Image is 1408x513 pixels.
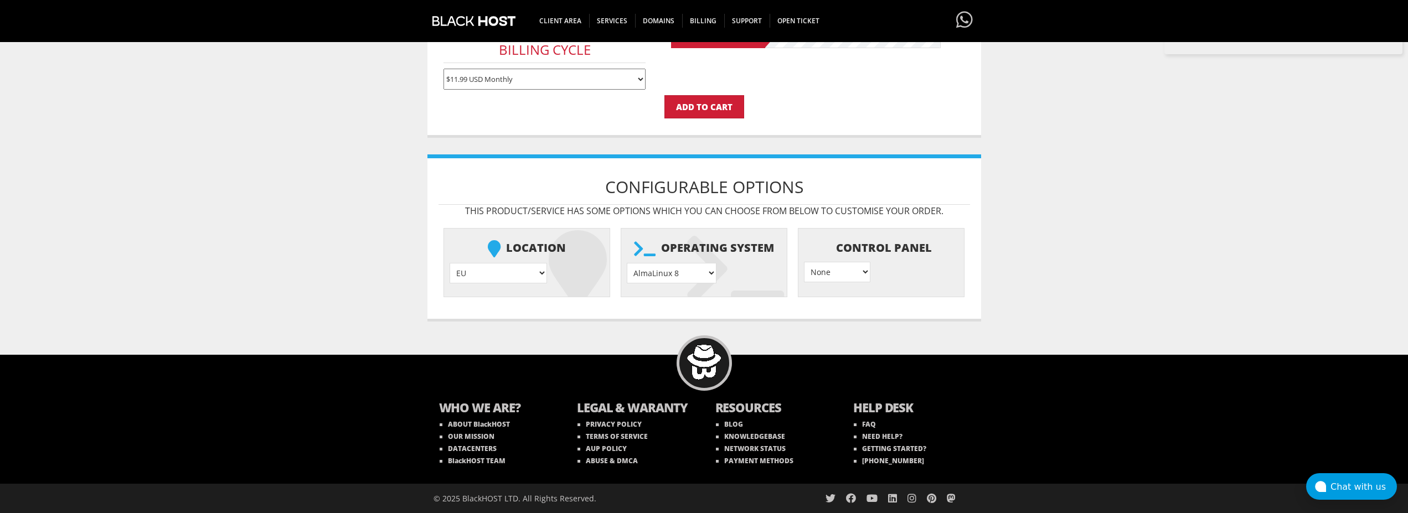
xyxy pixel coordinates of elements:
[664,95,744,118] input: Add to Cart
[440,419,510,429] a: ABOUT BlackHOST
[443,37,646,63] h3: Billing Cycle
[440,432,494,441] a: OUR MISSION
[854,419,876,429] a: FAQ
[577,399,693,418] b: LEGAL & WARANTY
[440,444,497,453] a: DATACENTERS
[450,234,604,263] b: Location
[589,14,636,28] span: SERVICES
[853,399,969,418] b: HELP DESK
[716,456,793,465] a: PAYMENT METHODS
[627,263,716,283] select: } } } } } } } } } } } } } } } } } } } } }
[854,444,926,453] a: GETTING STARTED?
[439,169,970,205] h1: Configurable Options
[804,262,870,282] select: } } } }
[854,432,902,441] a: NEED HELP?
[577,419,642,429] a: PRIVACY POLICY
[627,234,781,263] b: Operating system
[635,14,683,28] span: Domains
[1330,481,1397,492] div: Chat with us
[687,345,721,380] img: BlackHOST mascont, Blacky.
[716,419,743,429] a: BLOG
[724,14,770,28] span: Support
[770,14,827,28] span: Open Ticket
[577,432,648,441] a: TERMS OF SERVICE
[1306,473,1397,500] button: Chat with us
[450,263,547,283] select: } } } } } }
[532,14,590,28] span: CLIENT AREA
[854,456,924,465] a: [PHONE_NUMBER]
[716,432,785,441] a: KNOWLEDGEBASE
[715,399,832,418] b: RESOURCES
[577,456,638,465] a: ABUSE & DMCA
[682,14,725,28] span: Billing
[716,444,786,453] a: NETWORK STATUS
[434,484,699,513] div: © 2025 BlackHOST LTD. All Rights Reserved.
[804,234,958,262] b: Control Panel
[439,399,555,418] b: WHO WE ARE?
[440,456,506,465] a: BlackHOST TEAM
[577,444,627,453] a: AUP POLICY
[439,205,970,217] p: This product/service has some options which you can choose from below to customise your order.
